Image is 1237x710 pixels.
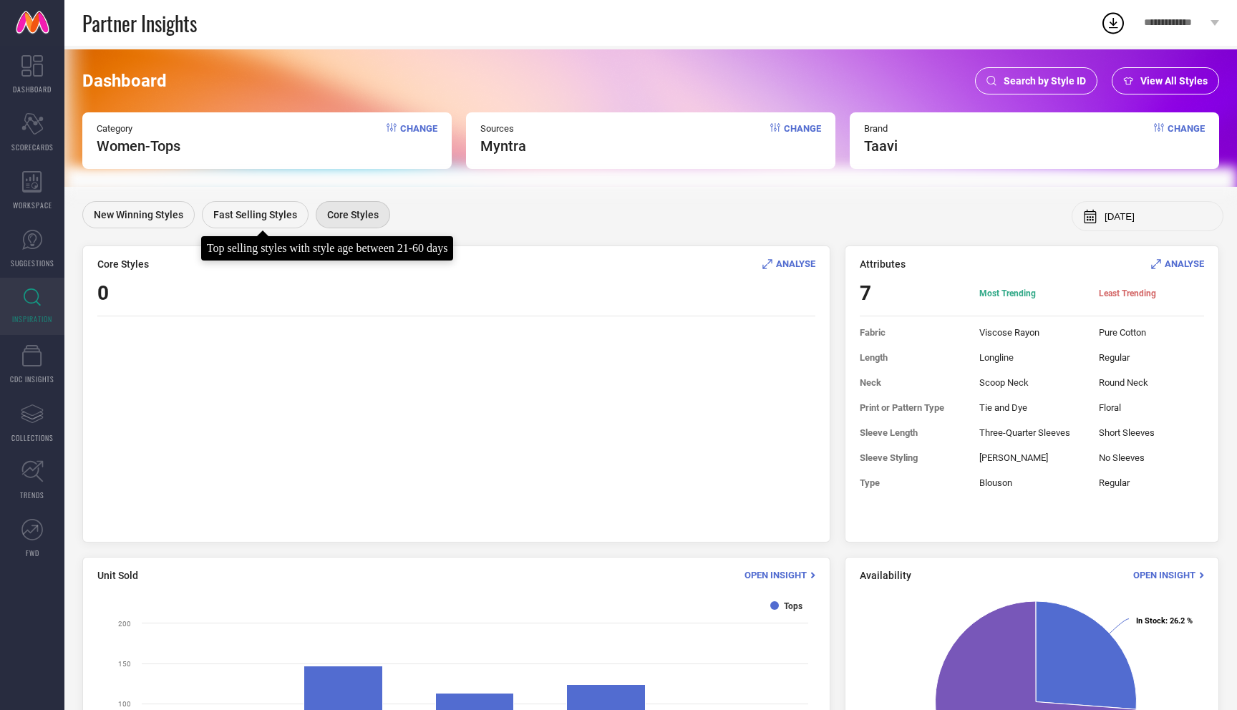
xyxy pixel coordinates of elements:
span: Sources [480,123,526,134]
span: WORKSPACE [13,200,52,210]
span: Most Trending [979,288,1085,299]
span: Round Neck [1099,377,1204,388]
span: Open Insight [1133,570,1195,580]
span: Tie and Dye [979,402,1085,413]
span: Core Styles [97,258,149,270]
span: ANALYSE [1165,258,1204,269]
tspan: In Stock [1136,616,1165,626]
span: Search by Style ID [1004,75,1086,87]
span: SUGGESTIONS [11,258,54,268]
text: 100 [118,700,131,708]
span: TRENDS [20,490,44,500]
span: SCORECARDS [11,142,54,152]
span: Brand [864,123,898,134]
span: Length [860,352,965,363]
span: DASHBOARD [13,84,52,94]
span: myntra [480,137,526,155]
span: Change [1168,123,1205,155]
span: Scoop Neck [979,377,1085,388]
span: Women-Tops [97,137,180,155]
span: Print or Pattern Type [860,402,965,413]
div: Analyse [1151,257,1204,271]
span: Blouson [979,477,1085,488]
span: ANALYSE [776,258,815,269]
span: 0 [97,281,109,305]
span: Category [97,123,180,134]
span: Viscose Rayon [979,327,1085,338]
text: Tops [784,601,802,611]
span: New Winning Styles [94,209,183,220]
div: Open download list [1100,10,1126,36]
span: Fabric [860,327,965,338]
span: Change [784,123,821,155]
span: CDC INSIGHTS [10,374,54,384]
div: Top selling styles with style age between 21-60 days [207,242,448,255]
span: Floral [1099,402,1204,413]
span: Sleeve Styling [860,452,965,463]
span: Regular [1099,477,1204,488]
span: Neck [860,377,965,388]
div: Analyse [762,257,815,271]
span: Type [860,477,965,488]
span: Unit Sold [97,570,138,581]
span: No Sleeves [1099,452,1204,463]
span: Sleeve Length [860,427,965,438]
span: Three-Quarter Sleeves [979,427,1085,438]
span: Dashboard [82,71,167,91]
span: 7 [860,281,965,305]
div: Open Insight [1133,568,1204,582]
text: 200 [118,620,131,628]
input: Select month [1105,211,1212,222]
span: COLLECTIONS [11,432,54,443]
span: Pure Cotton [1099,327,1204,338]
span: Regular [1099,352,1204,363]
span: FWD [26,548,39,558]
span: Attributes [860,258,906,270]
span: taavi [864,137,898,155]
span: Availability [860,570,911,581]
text: 150 [118,660,131,668]
span: View All Styles [1140,75,1208,87]
span: Partner Insights [82,9,197,38]
span: Short Sleeves [1099,427,1204,438]
span: Least Trending [1099,288,1204,299]
span: Change [400,123,437,155]
span: Fast Selling Styles [213,209,297,220]
span: [PERSON_NAME] [979,452,1085,463]
div: Open Insight [744,568,815,582]
span: Core Styles [327,209,379,220]
text: : 26.2 % [1136,616,1193,626]
span: INSPIRATION [12,313,52,324]
span: Longline [979,352,1085,363]
span: Open Insight [744,570,807,580]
